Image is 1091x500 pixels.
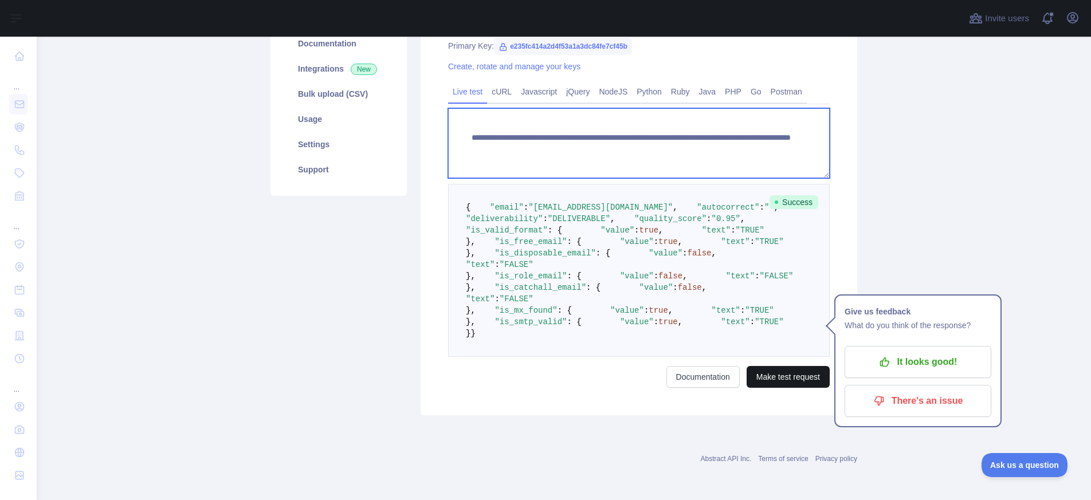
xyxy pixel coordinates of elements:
a: Go [746,82,766,101]
span: , [712,249,716,258]
span: } [466,329,470,338]
iframe: Toggle Customer Support [982,453,1068,477]
span: , [678,317,682,326]
span: "text" [721,317,749,326]
span: : [760,203,764,212]
span: : [731,226,735,235]
span: }, [466,317,476,326]
span: true [639,226,658,235]
span: "value" [610,306,644,315]
span: Success [770,195,818,209]
span: : [644,306,649,315]
span: : { [548,226,562,235]
a: Terms of service [758,455,808,463]
span: New [351,64,377,75]
span: : [634,226,639,235]
span: : [495,260,499,269]
span: "[EMAIL_ADDRESS][DOMAIN_NAME]" [528,203,673,212]
span: : { [567,271,581,281]
a: Ruby [666,82,694,101]
a: PHP [720,82,746,101]
span: "TRUE" [745,306,774,315]
a: Documentation [284,31,393,56]
span: false [688,249,712,258]
span: : [682,249,687,258]
span: , [678,237,682,246]
h1: Give us feedback [845,305,991,318]
button: There's an issue [845,385,991,417]
span: "is_valid_format" [466,226,548,235]
a: Postman [766,82,807,101]
span: "FALSE" [760,271,794,281]
div: ... [9,371,28,394]
button: Invite users [967,9,1031,27]
p: There's an issue [853,391,983,411]
span: "0.95" [712,214,740,223]
div: ... [9,69,28,92]
span: }, [466,283,476,292]
span: e235fc414a2d4f53a1a3dc84fe7cf45b [494,38,632,55]
span: "quality_score" [634,214,707,223]
span: } [470,329,475,338]
span: "value" [639,283,673,292]
span: , [668,306,673,315]
span: "FALSE" [500,294,533,304]
span: : { [558,306,572,315]
span: "is_smtp_valid" [495,317,567,326]
span: { [466,203,470,212]
span: : [673,283,677,292]
span: "value" [620,237,654,246]
span: false [658,271,682,281]
a: Support [284,157,393,182]
span: : [707,214,711,223]
div: ... [9,208,28,231]
button: Make test request [747,366,830,388]
span: }, [466,237,476,246]
span: "value" [620,317,654,326]
a: Documentation [666,366,740,388]
span: }, [466,306,476,315]
span: true [658,237,678,246]
span: "text" [712,306,740,315]
span: "is_catchall_email" [495,283,586,292]
button: It looks good! [845,346,991,378]
p: What do you think of the response? [845,318,991,332]
span: "DELIVERABLE" [548,214,610,223]
span: }, [466,271,476,281]
a: Privacy policy [815,455,857,463]
span: }, [466,249,476,258]
span: : [543,214,547,223]
span: true [649,306,668,315]
span: true [658,317,678,326]
span: Invite users [985,12,1029,25]
a: Javascript [516,82,562,101]
span: "value" [620,271,654,281]
span: "value" [601,226,634,235]
span: "email" [490,203,524,212]
a: Java [694,82,721,101]
span: "value" [649,249,682,258]
a: jQuery [562,82,594,101]
a: Live test [448,82,487,101]
span: "text" [721,237,749,246]
a: Usage [284,107,393,132]
span: "" [764,203,774,212]
span: : [740,306,745,315]
span: , [702,283,707,292]
span: "deliverability" [466,214,543,223]
a: Integrations New [284,56,393,81]
span: : [495,294,499,304]
span: "text" [726,271,755,281]
span: : { [586,283,601,292]
span: : [750,317,755,326]
span: : { [596,249,610,258]
span: : [654,237,658,246]
span: , [740,214,745,223]
a: Settings [284,132,393,157]
a: cURL [487,82,516,101]
span: "autocorrect" [697,203,759,212]
span: false [678,283,702,292]
span: : [654,317,658,326]
span: : [755,271,759,281]
span: "is_disposable_email" [495,249,595,258]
